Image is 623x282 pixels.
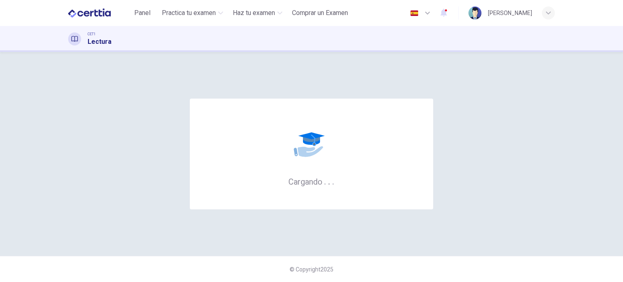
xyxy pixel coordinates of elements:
[68,5,129,21] a: CERTTIA logo
[488,8,532,18] div: [PERSON_NAME]
[68,5,111,21] img: CERTTIA logo
[88,31,96,37] span: CET1
[159,6,226,20] button: Practica tu examen
[233,8,275,18] span: Haz tu examen
[288,176,335,187] h6: Cargando
[468,6,481,19] img: Profile picture
[292,8,348,18] span: Comprar un Examen
[328,174,331,187] h6: .
[324,174,327,187] h6: .
[290,266,333,273] span: © Copyright 2025
[289,6,351,20] button: Comprar un Examen
[230,6,286,20] button: Haz tu examen
[162,8,216,18] span: Practica tu examen
[409,10,419,16] img: es
[88,37,112,47] h1: Lectura
[129,6,155,20] button: Panel
[332,174,335,187] h6: .
[134,8,150,18] span: Panel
